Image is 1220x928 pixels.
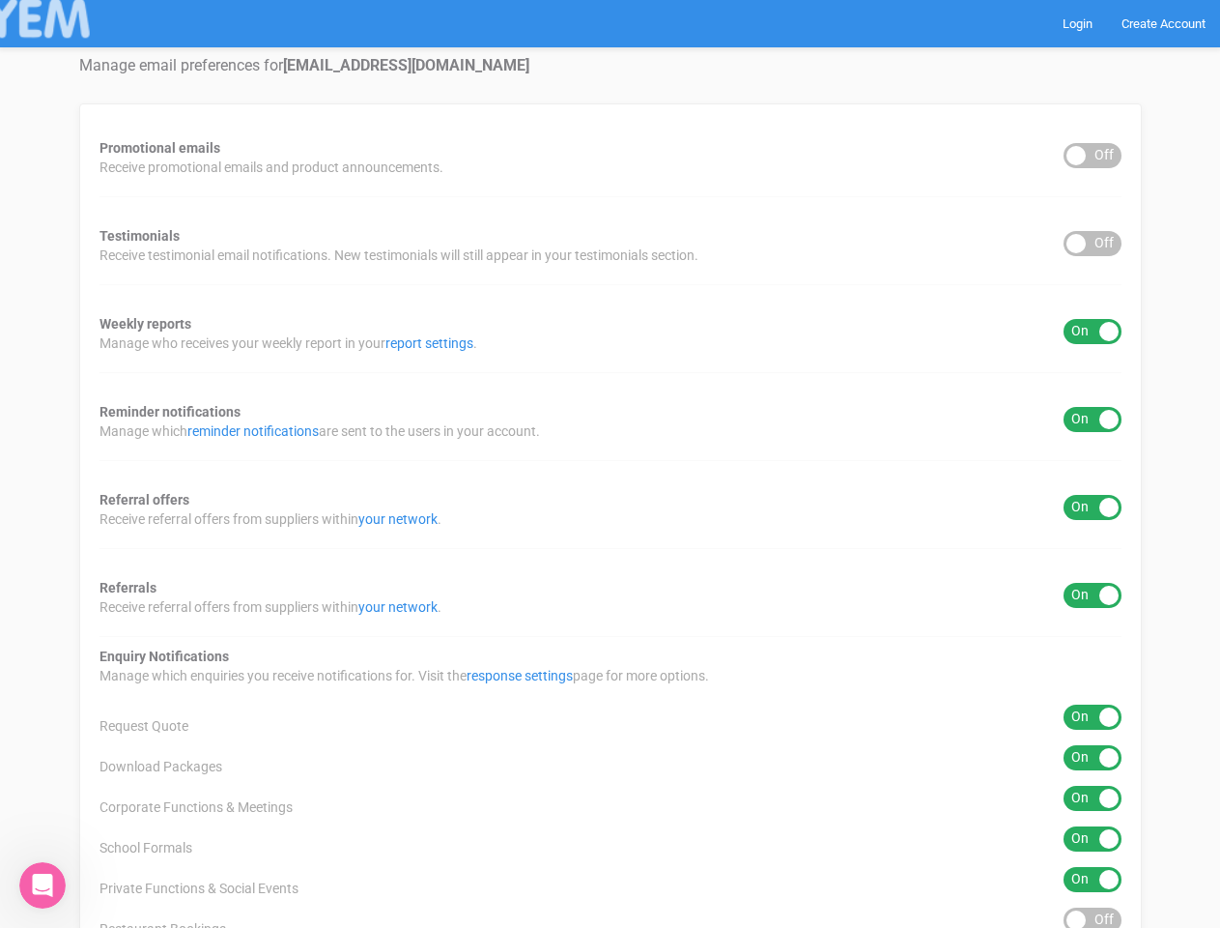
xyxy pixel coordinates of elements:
[283,56,529,74] strong: [EMAIL_ADDRESS][DOMAIN_NAME]
[99,597,441,617] span: Receive referral offers from suppliers within .
[99,404,241,420] strong: Reminder notifications
[358,599,438,615] a: your network
[19,862,66,909] iframe: Intercom live chat
[99,716,188,736] span: Request Quote
[99,246,698,265] span: Receive testimonial email notifications. New testimonials will still appear in your testimonials ...
[99,316,191,332] strong: Weekly reports
[99,838,192,857] span: School Formals
[99,879,298,898] span: Private Functions & Social Events
[99,797,293,817] span: Corporate Functions & Meetings
[99,666,709,685] span: Manage which enquiries you receive notifications for. Visit the page for more options.
[99,333,477,353] span: Manage who receives your weekly report in your .
[99,649,229,664] strong: Enquiry Notifications
[99,757,222,776] span: Download Packages
[467,668,573,683] a: response settings
[99,580,156,595] strong: Referrals
[99,509,441,529] span: Receive referral offers from suppliers within .
[99,492,189,507] strong: Referral offers
[358,511,438,527] a: your network
[385,335,473,351] a: report settings
[99,140,220,156] strong: Promotional emails
[99,228,180,244] strong: Testimonials
[187,423,319,439] a: reminder notifications
[99,158,443,177] span: Receive promotional emails and product announcements.
[79,57,1142,74] h4: Manage email preferences for
[99,421,540,441] span: Manage which are sent to the users in your account.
